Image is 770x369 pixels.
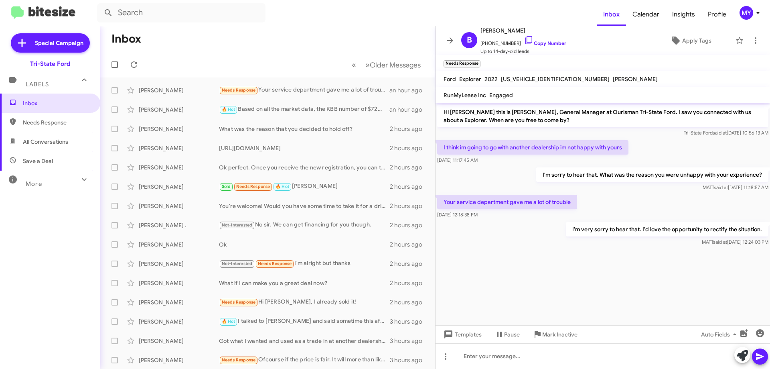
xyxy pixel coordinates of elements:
[740,6,753,20] div: MY
[390,163,429,171] div: 2 hours ago
[139,86,219,94] div: [PERSON_NAME]
[222,319,235,324] span: 🔥 Hot
[23,157,53,165] span: Save a Deal
[139,202,219,210] div: [PERSON_NAME]
[11,33,90,53] a: Special Campaign
[35,39,83,47] span: Special Campaign
[222,357,256,363] span: Needs Response
[139,260,219,268] div: [PERSON_NAME]
[442,327,482,342] span: Templates
[437,195,577,209] p: Your service department gave me a lot of trouble
[390,298,429,306] div: 2 hours ago
[139,356,219,364] div: [PERSON_NAME]
[390,260,429,268] div: 2 hours ago
[276,184,289,189] span: 🔥 Hot
[649,33,731,48] button: Apply Tags
[370,61,421,69] span: Older Messages
[97,3,265,22] input: Search
[437,105,768,127] p: Hi [PERSON_NAME] this is [PERSON_NAME], General Manager at Ourisman Tri-State Ford. I saw you con...
[437,157,478,163] span: [DATE] 11:17:45 AM
[701,3,733,26] a: Profile
[26,81,49,88] span: Labels
[480,35,566,47] span: [PHONE_NUMBER]
[219,317,390,326] div: I talked to [PERSON_NAME] and said sometime this afternoon cause I'll be closer to that area
[702,239,768,245] span: MATT [DATE] 12:24:03 PM
[23,138,68,146] span: All Conversations
[489,92,513,99] span: Engaged
[390,318,429,326] div: 3 hours ago
[139,241,219,249] div: [PERSON_NAME]
[23,118,91,126] span: Needs Response
[390,337,429,345] div: 3 hours ago
[222,261,253,266] span: Not-Interested
[467,34,472,47] span: B
[139,163,219,171] div: [PERSON_NAME]
[139,318,219,326] div: [PERSON_NAME]
[436,327,488,342] button: Templates
[219,279,390,287] div: What if I can make you a great deal now?
[361,57,426,73] button: Next
[139,183,219,191] div: [PERSON_NAME]
[219,105,389,114] div: Based on all the market data, the KBB number of $7245 is very strong. We'd want to be closer to $...
[26,180,42,188] span: More
[597,3,626,26] a: Inbox
[484,75,498,83] span: 2022
[390,356,429,364] div: 3 hours ago
[390,144,429,152] div: 2 hours ago
[389,106,429,114] div: an hour ago
[219,259,390,268] div: I'm alright but thanks
[444,75,456,83] span: Ford
[488,327,526,342] button: Pause
[480,47,566,55] span: Up to 14-day-old leads
[352,60,356,70] span: «
[666,3,701,26] span: Insights
[139,279,219,287] div: [PERSON_NAME]
[219,163,390,171] div: Ok perfect. Once you receive the new registration, you can take it to an inspection station for t...
[390,241,429,249] div: 2 hours ago
[139,337,219,345] div: [PERSON_NAME]
[258,261,292,266] span: Needs Response
[695,327,746,342] button: Auto Fields
[219,86,389,95] div: Your service department gave me a lot of trouble
[444,92,486,99] span: RunMyLease Inc
[626,3,666,26] a: Calendar
[524,40,566,46] a: Copy Number
[139,298,219,306] div: [PERSON_NAME]
[444,60,480,67] small: Needs Response
[219,337,390,345] div: Got what I wanted and used as a trade in at another dealership
[613,75,658,83] span: [PERSON_NAME]
[111,33,141,45] h1: Inbox
[437,212,478,218] span: [DATE] 12:18:38 PM
[30,60,70,68] div: Tri-State Ford
[347,57,361,73] button: Previous
[701,327,740,342] span: Auto Fields
[459,75,481,83] span: Explorer
[390,221,429,229] div: 2 hours ago
[222,184,231,189] span: Sold
[219,202,390,210] div: You're welcome! Would you have some time to take it for a drive between now and [DATE]? We can gi...
[390,183,429,191] div: 2 hours ago
[236,184,270,189] span: Needs Response
[542,327,577,342] span: Mark Inactive
[219,241,390,249] div: Ok
[139,106,219,114] div: [PERSON_NAME]
[437,140,628,155] p: I think im going to go with another dealership im not happy with yours
[526,327,584,342] button: Mark Inactive
[390,279,429,287] div: 2 hours ago
[684,130,768,136] span: Tri-State Ford [DATE] 10:56:13 AM
[390,202,429,210] div: 2 hours ago
[139,221,219,229] div: [PERSON_NAME] .
[389,86,429,94] div: an hour ago
[365,60,370,70] span: »
[139,144,219,152] div: [PERSON_NAME]
[733,6,761,20] button: MY
[713,239,727,245] span: said at
[222,107,235,112] span: 🔥 Hot
[390,125,429,133] div: 2 hours ago
[219,355,390,365] div: Ofcourse if the price is fair. It will more than likely be recycled back to you guys.
[219,298,390,307] div: Hi [PERSON_NAME], I already sold it!
[219,144,390,152] div: [URL][DOMAIN_NAME]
